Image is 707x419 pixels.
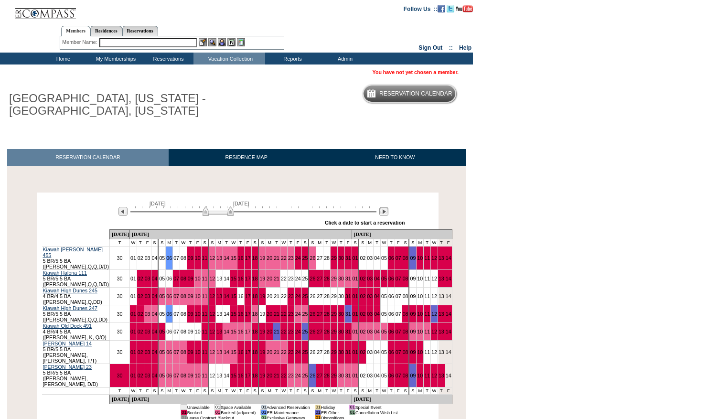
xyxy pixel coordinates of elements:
a: 24 [295,276,301,281]
a: 08 [181,293,186,299]
a: 25 [302,311,308,317]
a: 20 [267,255,272,261]
a: Kiawah Halona 111 [43,270,87,276]
a: 28 [324,329,330,334]
a: 17 [245,293,251,299]
a: Follow us on Twitter [447,5,454,11]
a: 10 [417,311,423,317]
a: 05 [159,276,165,281]
a: 24 [295,329,301,334]
a: 29 [331,349,337,355]
a: 10 [417,293,423,299]
a: 23 [288,329,294,334]
a: 08 [181,329,186,334]
a: 29 [331,255,337,261]
a: 04 [374,311,380,317]
a: 12 [209,255,215,261]
a: 22 [281,349,287,355]
a: 05 [381,329,387,334]
a: 20 [267,276,272,281]
a: 06 [166,276,172,281]
td: Reports [265,53,318,64]
a: 19 [259,255,265,261]
a: 10 [195,329,201,334]
a: 14 [224,311,229,317]
a: 21 [274,276,279,281]
a: 01 [353,293,358,299]
a: 11 [424,255,430,261]
a: 11 [424,311,430,317]
a: 18 [252,311,258,317]
a: 14 [446,311,451,317]
a: 31 [345,276,351,281]
a: 08 [403,293,408,299]
a: 05 [159,255,165,261]
a: 02 [138,276,143,281]
a: 31 [345,349,351,355]
a: 21 [274,255,279,261]
a: 22 [281,329,287,334]
a: 19 [259,293,265,299]
a: 30 [338,293,344,299]
a: 12 [209,311,215,317]
a: 27 [317,276,322,281]
a: 13 [216,311,222,317]
a: 13 [439,311,444,317]
a: 12 [209,276,215,281]
a: 20 [267,349,272,355]
a: 14 [224,276,229,281]
a: 04 [152,349,158,355]
a: 30 [117,311,123,317]
a: 02 [138,349,143,355]
a: 27 [317,255,322,261]
a: 29 [331,329,337,334]
a: 03 [145,349,150,355]
a: 10 [195,311,201,317]
img: Reservations [227,38,236,46]
a: 08 [181,349,186,355]
a: 12 [431,255,437,261]
a: 19 [259,311,265,317]
a: 09 [188,293,193,299]
a: 07 [396,276,401,281]
a: 22 [281,276,287,281]
a: 14 [446,255,451,261]
a: 22 [281,255,287,261]
a: 04 [374,293,380,299]
a: 15 [231,329,236,334]
img: Impersonate [218,38,226,46]
a: Reservations [122,26,158,36]
a: 09 [410,255,416,261]
a: 31 [345,311,351,317]
a: 11 [202,255,208,261]
a: 07 [396,293,401,299]
a: 30 [338,311,344,317]
img: Previous [118,207,128,216]
a: 06 [166,329,172,334]
a: 22 [281,311,287,317]
a: 02 [360,293,365,299]
a: [PERSON_NAME] 14 [43,341,92,346]
img: Become our fan on Facebook [438,5,445,12]
a: 24 [295,293,301,299]
a: 07 [173,329,179,334]
a: 12 [431,329,437,334]
a: 13 [216,276,222,281]
a: 02 [138,255,143,261]
a: 30 [117,293,123,299]
a: 29 [331,293,337,299]
a: 27 [317,311,322,317]
a: 10 [195,349,201,355]
a: 05 [381,311,387,317]
a: 07 [173,311,179,317]
a: 05 [159,293,165,299]
a: 08 [181,255,186,261]
a: 01 [353,349,358,355]
a: 29 [331,311,337,317]
a: 19 [259,276,265,281]
a: 26 [310,293,315,299]
a: 10 [195,276,201,281]
a: 05 [381,349,387,355]
a: 18 [252,349,258,355]
a: 02 [360,329,365,334]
